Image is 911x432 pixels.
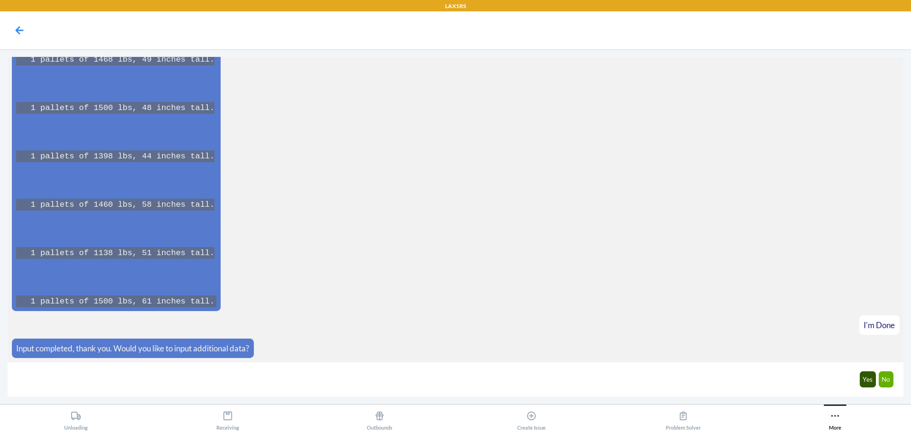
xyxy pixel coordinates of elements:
button: More [759,404,911,431]
p: LAX1RS [445,2,466,10]
button: Outbounds [304,404,455,431]
div: More [829,407,841,431]
div: Unloading [64,407,88,431]
button: No [879,371,894,387]
div: Outbounds [367,407,392,431]
div: Create Issue [517,407,546,431]
p: Input completed, thank you. Would you like to input additional data? [16,342,249,355]
span: I'm Done [864,320,895,330]
div: Problem Solver [666,407,701,431]
button: Problem Solver [607,404,759,431]
div: Receiving [216,407,239,431]
button: Create Issue [455,404,607,431]
button: Receiving [152,404,304,431]
button: Yes [860,371,876,387]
